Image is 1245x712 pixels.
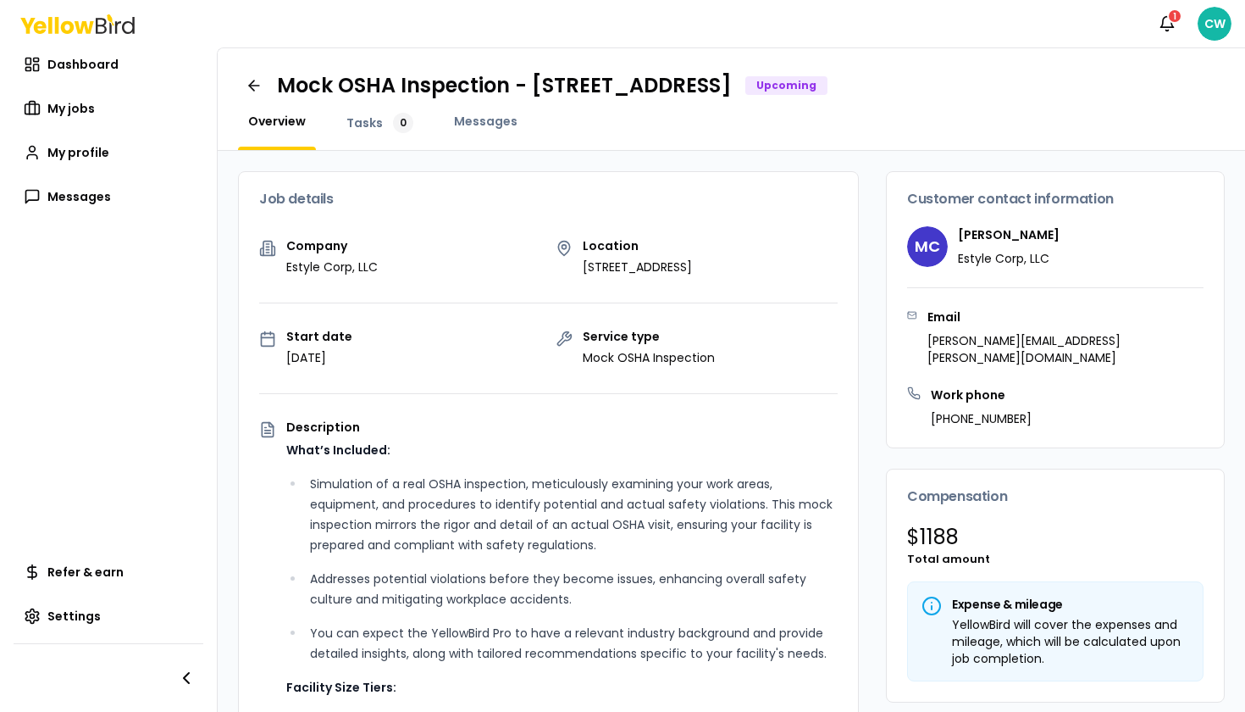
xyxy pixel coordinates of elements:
h3: Email [927,309,1203,325]
a: Messages [444,113,528,130]
a: Refer & earn [14,555,203,589]
p: Estyle Corp, LLC [958,250,1060,267]
a: Messages [14,180,203,214]
span: Overview [248,113,306,130]
p: $ 1188 [907,524,1203,551]
p: Start date [286,331,352,342]
strong: Facility Size Tiers: [286,679,396,696]
span: My jobs [47,100,95,117]
span: My profile [47,144,109,161]
p: Location [583,240,692,252]
p: Addresses potential violations before they become issues, enhancing overall safety culture and mi... [310,569,838,609]
span: CW [1198,7,1231,41]
p: Simulation of a real OSHA inspection, meticulously examining your work areas, equipment, and proc... [310,474,838,555]
h4: [PERSON_NAME] [958,226,1060,243]
p: [PERSON_NAME][EMAIL_ADDRESS][PERSON_NAME][DOMAIN_NAME] [927,332,1203,366]
a: Tasks0 [336,113,423,133]
h3: Job details [259,192,838,206]
span: Refer & earn [47,564,124,581]
div: 0 [393,113,413,133]
p: Mock OSHA Inspection [583,349,715,366]
p: Service type [583,331,715,342]
p: [PHONE_NUMBER] [931,410,1032,427]
span: Tasks [346,114,383,131]
p: [DATE] [286,349,352,366]
h3: Compensation [907,490,1203,503]
p: You can expect the YellowBird Pro to have a relevant industry background and provide detailed ins... [310,623,838,664]
p: Estyle Corp, LLC [286,259,378,275]
p: Total amount [907,551,1203,568]
a: My profile [14,136,203,170]
span: Settings [47,608,101,625]
div: Upcoming [745,76,827,95]
h1: Mock OSHA Inspection - [STREET_ADDRESS] [277,72,732,99]
p: Description [286,421,838,433]
h3: Customer contact information [907,192,1203,206]
span: Dashboard [47,56,119,73]
strong: What’s Included: [286,442,390,459]
span: Messages [454,113,517,130]
a: Overview [238,113,316,130]
div: 1 [1167,8,1182,24]
a: My jobs [14,92,203,125]
button: 1 [1150,7,1184,41]
a: Settings [14,599,203,633]
span: Messages [47,188,111,205]
a: Dashboard [14,47,203,81]
h3: Work phone [931,387,1032,403]
span: MC [907,226,948,267]
h5: Expense & mileage [921,596,1189,613]
div: YellowBird will cover the expenses and mileage, which will be calculated upon job completion. [921,616,1189,667]
p: Company [286,240,378,252]
p: [STREET_ADDRESS] [583,259,692,275]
